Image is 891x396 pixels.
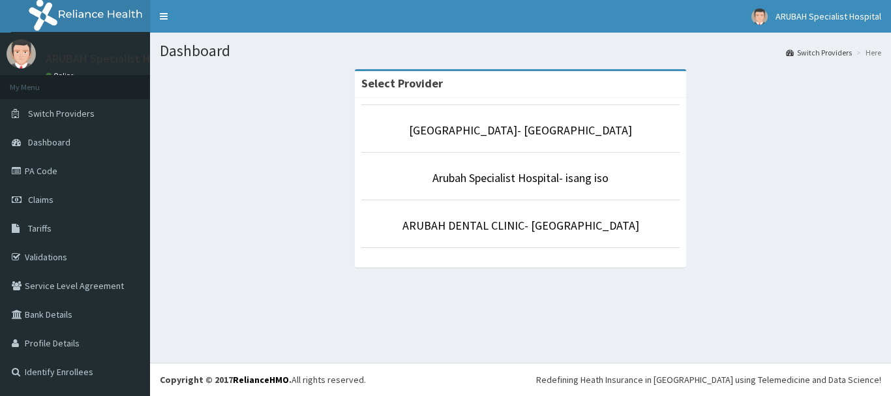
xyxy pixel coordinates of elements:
[233,374,289,386] a: RelianceHMO
[409,123,632,138] a: [GEOGRAPHIC_DATA]- [GEOGRAPHIC_DATA]
[28,194,53,206] span: Claims
[28,136,70,148] span: Dashboard
[160,374,292,386] strong: Copyright © 2017 .
[853,47,881,58] li: Here
[28,108,95,119] span: Switch Providers
[46,53,186,65] p: ARUBAH Specialist Hospital
[150,363,891,396] footer: All rights reserved.
[402,218,639,233] a: ARUBAH DENTAL CLINIC- [GEOGRAPHIC_DATA]
[432,170,609,185] a: Arubah Specialist Hospital- isang iso
[536,373,881,386] div: Redefining Heath Insurance in [GEOGRAPHIC_DATA] using Telemedicine and Data Science!
[7,39,36,69] img: User Image
[751,8,768,25] img: User Image
[786,47,852,58] a: Switch Providers
[361,76,443,91] strong: Select Provider
[28,222,52,234] span: Tariffs
[160,42,881,59] h1: Dashboard
[776,10,881,22] span: ARUBAH Specialist Hospital
[46,71,77,80] a: Online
